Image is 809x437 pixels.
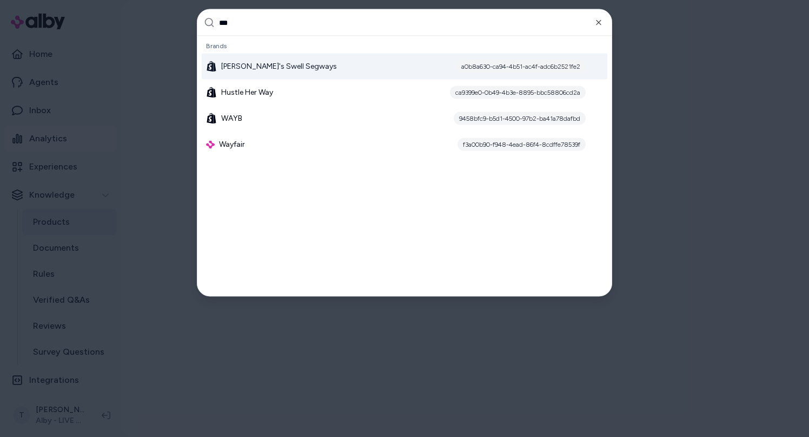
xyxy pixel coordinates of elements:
div: 9458bfc9-b5d1-4500-97b2-ba41a78dafbd [454,112,586,125]
div: Brands [202,38,607,54]
img: alby Logo [206,140,215,149]
div: f3a00b90-f948-4ead-86f4-8cdffe78539f [457,138,586,151]
span: Hustle Her Way [221,87,273,98]
div: Suggestions [197,36,612,296]
span: [PERSON_NAME]'s Swell Segways [221,61,337,72]
span: Wayfair [219,139,245,150]
div: ca9399e0-0b49-4b3e-8895-bbc58806cd2a [450,86,586,99]
span: WAYB [221,113,242,124]
div: a0b8a630-ca94-4b51-ac4f-adc6b2521fe2 [456,60,586,73]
